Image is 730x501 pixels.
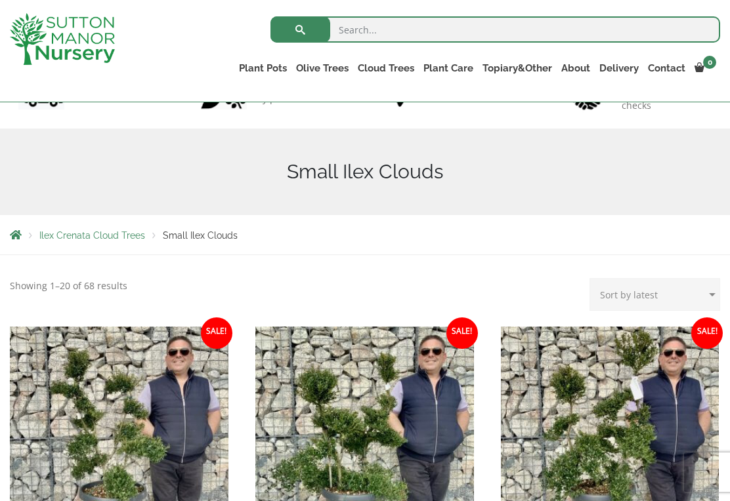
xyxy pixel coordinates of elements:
a: Olive Trees [291,59,353,77]
a: Plant Pots [234,59,291,77]
a: Contact [643,59,690,77]
input: Search... [270,16,720,43]
span: Small Ilex Clouds [163,230,238,241]
a: Ilex Crenata Cloud Trees [39,230,145,241]
span: Sale! [201,317,232,349]
span: Sale! [446,317,478,349]
span: 0 [703,56,716,69]
a: About [557,59,595,77]
a: Cloud Trees [353,59,419,77]
a: 0 [690,59,720,77]
span: Sale! [691,317,723,349]
a: Delivery [595,59,643,77]
h1: Small Ilex Clouds [10,160,720,184]
a: Topiary&Other [478,59,557,77]
a: Plant Care [419,59,478,77]
nav: Breadcrumbs [10,230,720,240]
img: logo [10,13,115,65]
select: Shop order [590,278,720,311]
p: Showing 1–20 of 68 results [10,278,127,294]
